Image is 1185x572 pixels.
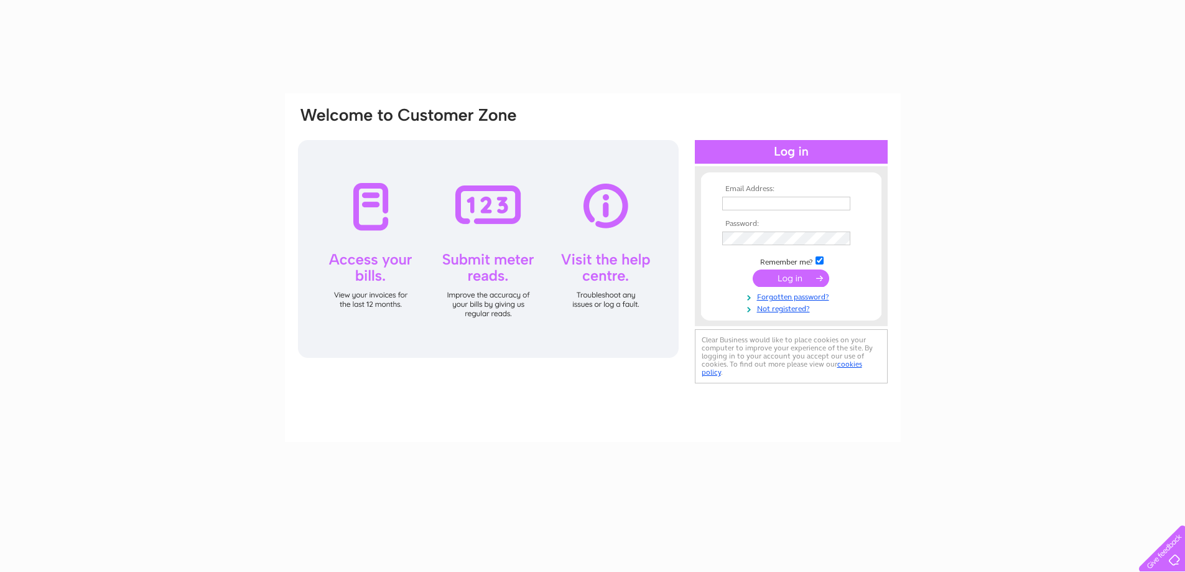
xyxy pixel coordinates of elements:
[702,360,862,377] a: cookies policy
[722,302,863,314] a: Not registered?
[719,220,863,228] th: Password:
[695,329,888,383] div: Clear Business would like to place cookies on your computer to improve your experience of the sit...
[719,255,863,267] td: Remember me?
[719,185,863,194] th: Email Address:
[722,290,863,302] a: Forgotten password?
[753,270,829,287] input: Submit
